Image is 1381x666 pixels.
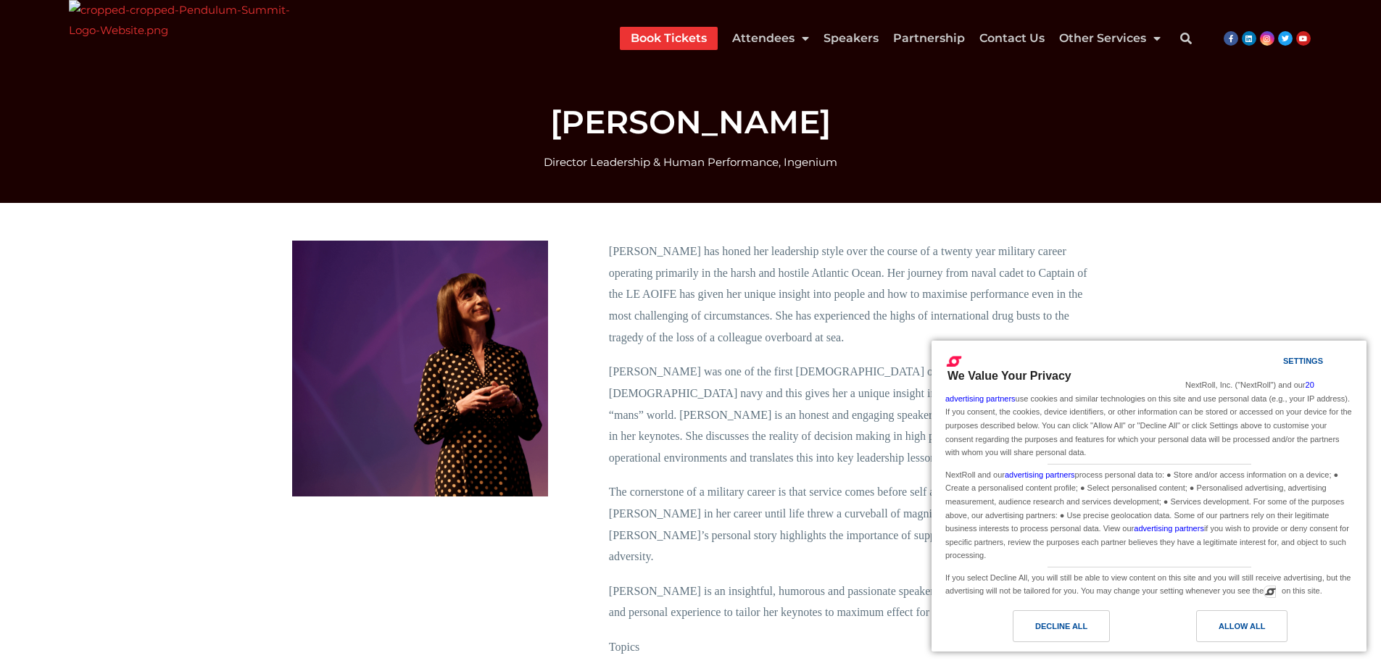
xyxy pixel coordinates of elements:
[285,106,1097,138] h1: [PERSON_NAME]
[732,27,809,50] a: Attendees
[1005,470,1075,479] a: advertising partners
[947,370,1071,382] span: We Value Your Privacy
[945,380,1314,403] a: 20 advertising partners
[942,377,1356,460] div: NextRoll, Inc. ("NextRoll") and our use cookies and similar technologies on this site and use per...
[609,365,1089,464] span: [PERSON_NAME] was one of the first [DEMOGRAPHIC_DATA] officers in the [DEMOGRAPHIC_DATA] navy and...
[285,152,1097,172] div: Director Leadership & Human Performance, Ingenium
[942,465,1356,564] div: NextRoll and our process personal data to: ● Store and/or access information on a device; ● Creat...
[893,27,965,50] a: Partnership
[942,567,1356,599] div: If you select Decline All, you will still be able to view content on this site and you will still...
[1134,524,1204,533] a: advertising partners
[609,486,1079,562] span: The cornerstone of a military career is that service comes before self and this was the reality f...
[609,241,1090,349] p: [PERSON_NAME] has honed her leadership style over the course of a twenty year military career ope...
[609,641,639,653] span: Topics
[631,27,707,50] a: Book Tickets
[620,27,1161,50] nav: Menu
[1283,353,1323,369] div: Settings
[1219,618,1265,634] div: Allow All
[1171,24,1200,53] div: Search
[940,610,1149,649] a: Decline All
[609,585,1082,619] span: [PERSON_NAME] is an insightful, humorous and passionate speaker who combines her professional and...
[979,27,1045,50] a: Contact Us
[1258,349,1293,376] a: Settings
[824,27,879,50] a: Speakers
[1059,27,1161,50] a: Other Services
[1149,610,1358,649] a: Allow All
[1035,618,1087,634] div: Decline All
